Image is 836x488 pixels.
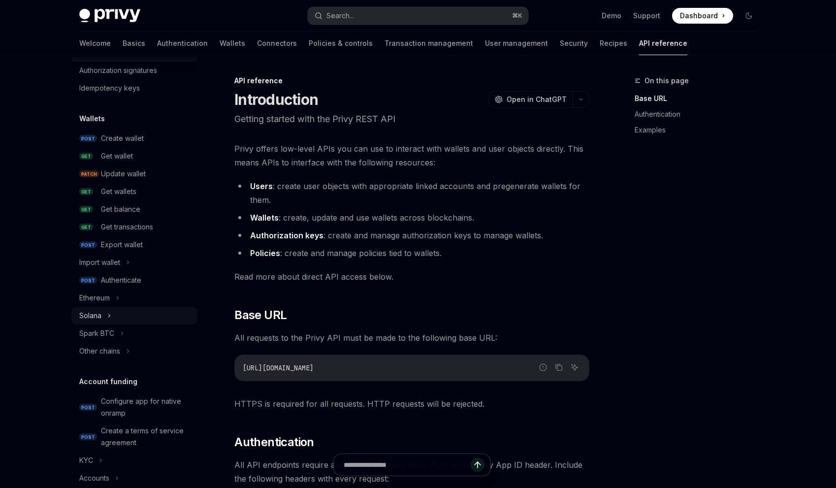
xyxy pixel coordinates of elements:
a: GETGet transactions [71,218,197,236]
div: Import wallet [79,257,120,268]
h5: Account funding [79,376,137,388]
a: Examples [635,122,765,138]
span: Open in ChatGPT [507,95,567,104]
a: POSTAuthenticate [71,271,197,289]
div: Ethereum [79,292,110,304]
div: API reference [234,76,589,86]
a: Authentication [157,32,208,55]
span: GET [79,153,93,160]
div: Other chains [79,345,120,357]
a: GETGet wallet [71,147,197,165]
button: Send message [471,458,484,472]
a: Welcome [79,32,111,55]
a: POSTCreate wallet [71,130,197,147]
a: Recipes [600,32,627,55]
img: dark logo [79,9,140,23]
span: All requests to the Privy API must be made to the following base URL: [234,331,589,345]
p: Getting started with the Privy REST API [234,112,589,126]
a: User management [485,32,548,55]
a: POSTConfigure app for native onramp [71,392,197,422]
div: Search... [326,10,354,22]
li: : create and manage policies tied to wallets. [234,246,589,260]
li: : create and manage authorization keys to manage wallets. [234,228,589,242]
strong: Authorization keys [250,230,323,240]
span: PATCH [79,170,99,178]
span: HTTPS is required for all requests. HTTP requests will be rejected. [234,397,589,411]
div: Create wallet [101,132,144,144]
span: POST [79,433,97,441]
div: Get transactions [101,221,153,233]
button: Ask AI [568,361,581,374]
a: Connectors [257,32,297,55]
div: Export wallet [101,239,143,251]
span: GET [79,188,93,195]
span: Read more about direct API access below. [234,270,589,284]
span: Privy offers low-level APIs you can use to interact with wallets and user objects directly. This ... [234,142,589,169]
a: Basics [123,32,145,55]
h5: Wallets [79,113,105,125]
a: Idempotency keys [71,79,197,97]
a: Authentication [635,106,765,122]
div: KYC [79,455,93,466]
a: Dashboard [672,8,733,24]
span: Authentication [234,434,314,450]
li: : create, update and use wallets across blockchains. [234,211,589,225]
a: Support [633,11,660,21]
button: Search...⌘K [308,7,528,25]
button: Open in ChatGPT [488,91,573,108]
a: GETGet balance [71,200,197,218]
span: ⌘ K [512,12,522,20]
a: Base URL [635,91,765,106]
div: Configure app for native onramp [101,395,192,419]
a: Policies & controls [309,32,373,55]
a: Wallets [220,32,245,55]
strong: Wallets [250,213,279,223]
li: : create user objects with appropriate linked accounts and pregenerate wallets for them. [234,179,589,207]
button: Toggle dark mode [741,8,757,24]
a: Transaction management [385,32,473,55]
a: PATCHUpdate wallet [71,165,197,183]
button: Report incorrect code [537,361,549,374]
span: Base URL [234,307,287,323]
div: Update wallet [101,168,146,180]
span: POST [79,241,97,249]
a: POSTExport wallet [71,236,197,254]
a: GETGet wallets [71,183,197,200]
a: POSTCreate a terms of service agreement [71,422,197,452]
div: Idempotency keys [79,82,140,94]
div: Get balance [101,203,140,215]
div: Get wallet [101,150,133,162]
span: POST [79,277,97,284]
div: Create a terms of service agreement [101,425,192,449]
a: Security [560,32,588,55]
a: API reference [639,32,687,55]
button: Copy the contents from the code block [552,361,565,374]
span: GET [79,206,93,213]
span: POST [79,404,97,411]
strong: Users [250,181,273,191]
h1: Introduction [234,91,318,108]
span: Dashboard [680,11,718,21]
span: On this page [644,75,689,87]
span: [URL][DOMAIN_NAME] [243,363,314,372]
span: POST [79,135,97,142]
a: Demo [602,11,621,21]
div: Solana [79,310,101,322]
div: Spark BTC [79,327,114,339]
div: Authenticate [101,274,141,286]
div: Get wallets [101,186,136,197]
span: GET [79,224,93,231]
strong: Policies [250,248,280,258]
div: Accounts [79,472,109,484]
